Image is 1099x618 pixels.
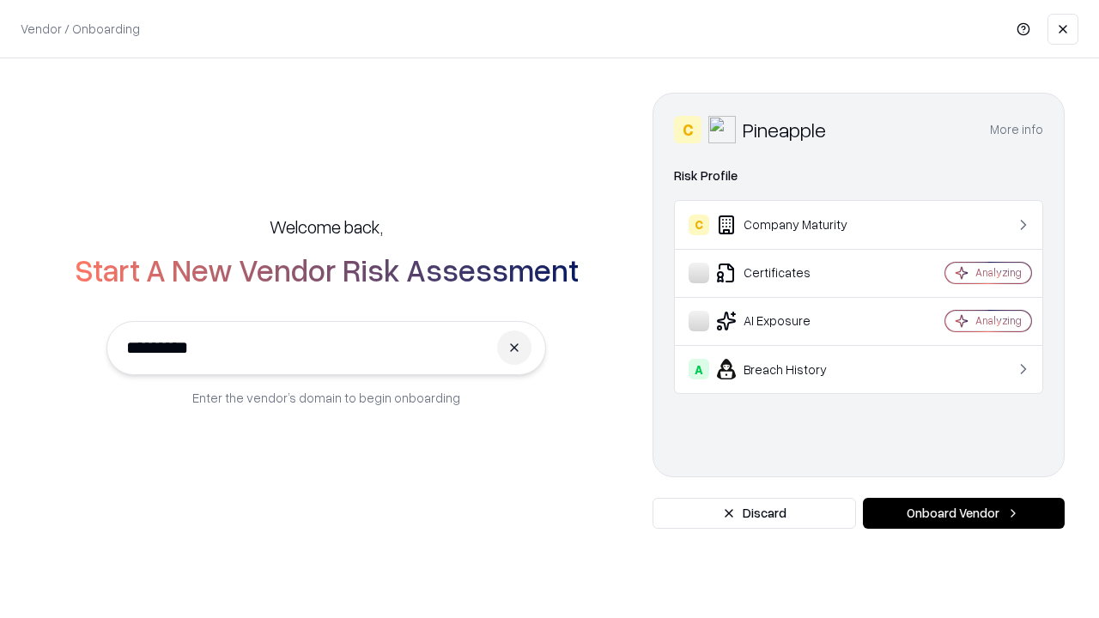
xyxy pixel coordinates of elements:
p: Vendor / Onboarding [21,20,140,38]
img: Pineapple [708,116,736,143]
div: Certificates [689,263,894,283]
button: More info [990,114,1043,145]
div: C [689,215,709,235]
div: Breach History [689,359,894,379]
div: A [689,359,709,379]
div: Analyzing [975,313,1022,328]
button: Discard [653,498,856,529]
h5: Welcome back, [270,215,383,239]
div: Pineapple [743,116,826,143]
div: Analyzing [975,265,1022,280]
div: AI Exposure [689,311,894,331]
h2: Start A New Vendor Risk Assessment [75,252,579,287]
div: C [674,116,701,143]
button: Onboard Vendor [863,498,1065,529]
div: Company Maturity [689,215,894,235]
p: Enter the vendor’s domain to begin onboarding [192,389,460,407]
div: Risk Profile [674,166,1043,186]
